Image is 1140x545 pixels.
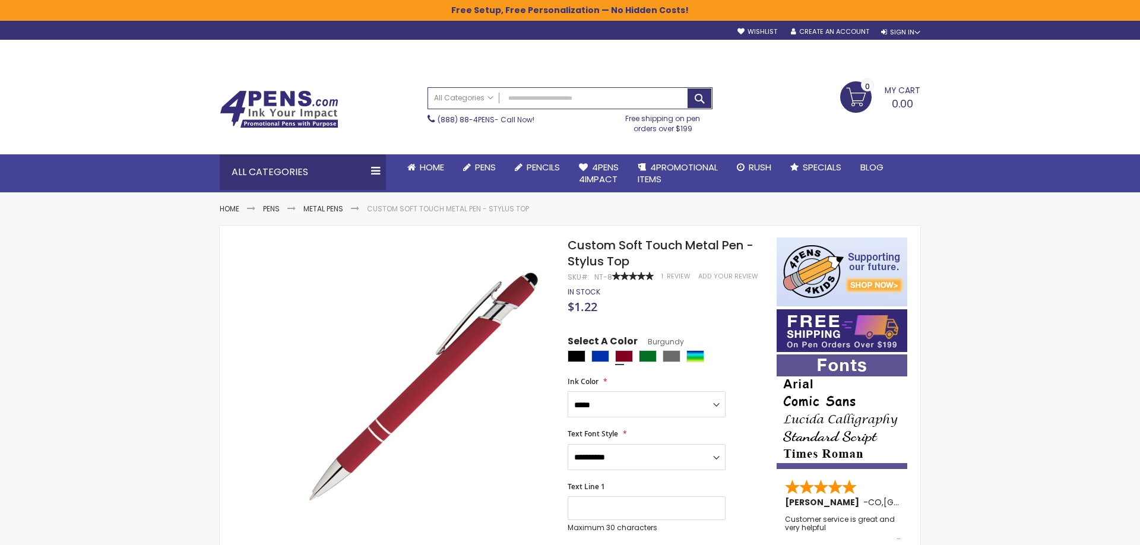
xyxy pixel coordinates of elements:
[777,237,907,306] img: 4pens 4 kids
[851,154,893,180] a: Blog
[398,154,454,180] a: Home
[527,161,560,173] span: Pencils
[591,350,609,362] div: Blue
[367,204,529,214] li: Custom Soft Touch Metal Pen - Stylus Top
[860,161,883,173] span: Blog
[438,115,534,125] span: - Call Now!
[686,350,704,362] div: Assorted
[865,81,870,92] span: 0
[568,429,618,439] span: Text Font Style
[568,335,638,351] span: Select A Color
[263,204,280,214] a: Pens
[568,287,600,297] span: In stock
[438,115,495,125] a: (888) 88-4PENS
[667,272,691,281] span: Review
[475,161,496,173] span: Pens
[505,154,569,180] a: Pencils
[638,161,718,185] span: 4PROMOTIONAL ITEMS
[613,109,713,133] div: Free shipping on pen orders over $199
[749,161,771,173] span: Rush
[638,337,684,347] span: Burgundy
[568,523,726,533] p: Maximum 30 characters
[612,272,654,280] div: 100%
[280,255,552,526] img: regal_rubber_red_n_3_1_2.jpg
[781,154,851,180] a: Specials
[840,81,920,111] a: 0.00 0
[883,496,971,508] span: [GEOGRAPHIC_DATA]
[568,299,597,315] span: $1.22
[777,354,907,469] img: font-personalization-examples
[568,376,598,386] span: Ink Color
[803,161,841,173] span: Specials
[615,350,633,362] div: Burgundy
[777,309,907,352] img: Free shipping on orders over $199
[420,161,444,173] span: Home
[661,272,692,281] a: 1 Review
[434,93,493,103] span: All Categories
[892,96,913,111] span: 0.00
[594,272,612,282] div: NT-8
[568,481,605,492] span: Text Line 1
[785,496,863,508] span: [PERSON_NAME]
[579,161,619,185] span: 4Pens 4impact
[220,90,338,128] img: 4Pens Custom Pens and Promotional Products
[727,154,781,180] a: Rush
[698,272,758,281] a: Add Your Review
[785,515,900,541] div: Customer service is great and very helpful
[791,27,869,36] a: Create an Account
[868,496,882,508] span: CO
[568,287,600,297] div: Availability
[628,154,727,193] a: 4PROMOTIONALITEMS
[568,350,585,362] div: Black
[881,28,920,37] div: Sign In
[568,272,590,282] strong: SKU
[863,496,971,508] span: - ,
[428,88,499,107] a: All Categories
[639,350,657,362] div: Green
[569,154,628,193] a: 4Pens4impact
[663,350,680,362] div: Grey
[454,154,505,180] a: Pens
[220,204,239,214] a: Home
[303,204,343,214] a: Metal Pens
[220,154,386,190] div: All Categories
[737,27,777,36] a: Wishlist
[661,272,663,281] span: 1
[568,237,753,270] span: Custom Soft Touch Metal Pen - Stylus Top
